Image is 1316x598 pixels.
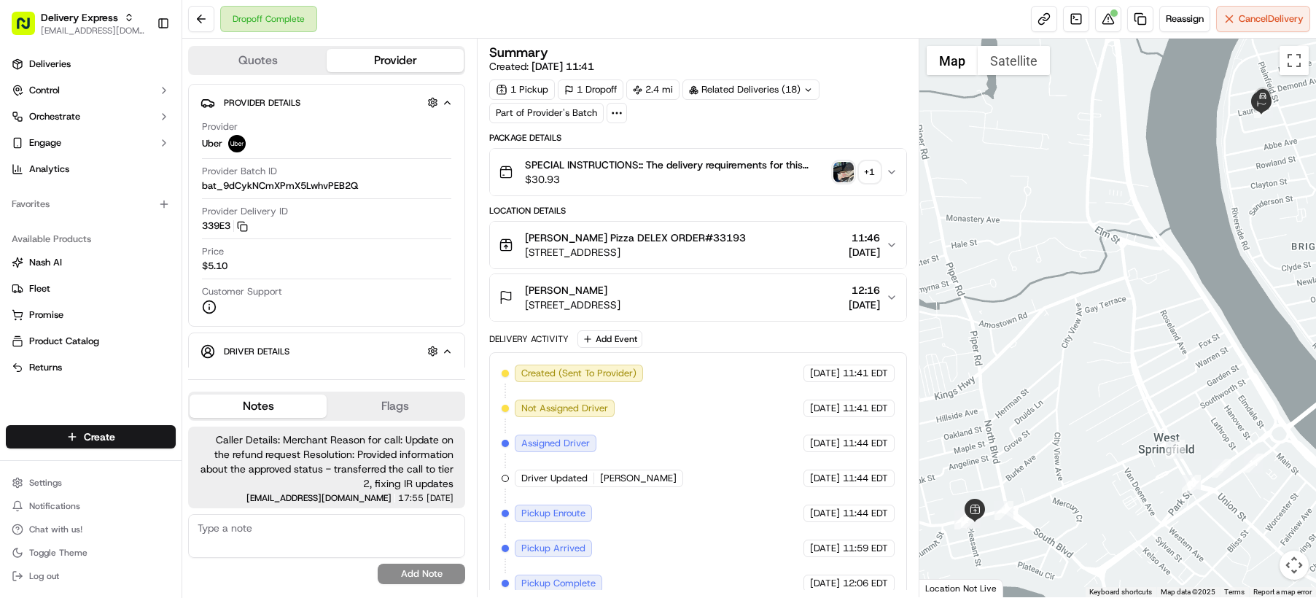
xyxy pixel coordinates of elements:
[6,543,176,563] button: Toggle Theme
[202,137,222,150] span: Uber
[202,205,288,218] span: Provider Delivery ID
[224,346,289,357] span: Driver Details
[1280,46,1309,75] button: Toggle fullscreen view
[200,90,453,114] button: Provider Details
[489,333,569,345] div: Delivery Activity
[202,245,224,258] span: Price
[962,509,981,528] div: 11
[29,136,61,149] span: Engage
[6,566,176,586] button: Log out
[29,163,69,176] span: Analytics
[6,330,176,353] button: Product Catalog
[29,570,59,582] span: Log out
[190,395,327,418] button: Notes
[6,277,176,300] button: Fleet
[29,308,63,322] span: Promise
[41,10,118,25] button: Delivery Express
[849,245,880,260] span: [DATE]
[12,361,170,374] a: Returns
[6,496,176,516] button: Notifications
[525,298,620,312] span: [STREET_ADDRESS]
[919,579,1003,597] div: Location Not Live
[427,494,453,502] span: [DATE]
[489,205,906,217] div: Location Details
[1161,588,1215,596] span: Map data ©2025
[521,507,585,520] span: Pickup Enroute
[843,577,888,590] span: 12:06 EDT
[228,135,246,152] img: uber-new-logo.jpeg
[860,162,880,182] div: + 1
[810,437,840,450] span: [DATE]
[849,283,880,298] span: 12:16
[202,165,277,178] span: Provider Batch ID
[12,308,170,322] a: Promise
[532,60,594,73] span: [DATE] 11:41
[6,6,151,41] button: Delivery Express[EMAIL_ADDRESS][DOMAIN_NAME]
[577,330,642,348] button: Add Event
[190,49,327,72] button: Quotes
[6,303,176,327] button: Promise
[849,230,880,245] span: 11:46
[12,282,170,295] a: Fleet
[849,298,880,312] span: [DATE]
[810,542,840,555] span: [DATE]
[923,578,971,597] img: Google
[1166,12,1204,26] span: Reassign
[1253,588,1312,596] a: Report a map error
[810,472,840,485] span: [DATE]
[843,367,888,380] span: 11:41 EDT
[200,432,453,491] span: Caller Details: Merchant Reason for call: Update on the refund request Resolution: Provided infor...
[6,105,176,128] button: Orchestrate
[1244,454,1263,473] div: 14
[29,524,82,535] span: Chat with us!
[833,162,880,182] button: photo_proof_of_pickup image+1
[1224,588,1245,596] a: Terms (opens in new tab)
[1089,587,1152,597] button: Keyboard shortcuts
[6,473,176,493] button: Settings
[810,367,840,380] span: [DATE]
[6,251,176,274] button: Nash AI
[994,501,1013,520] div: 8
[521,542,585,555] span: Pickup Arrived
[202,220,248,233] button: 339E3
[489,132,906,144] div: Package Details
[810,507,840,520] span: [DATE]
[29,500,80,512] span: Notifications
[961,509,980,528] div: 10
[1212,459,1231,478] div: 6
[521,367,636,380] span: Created (Sent To Provider)
[810,577,840,590] span: [DATE]
[521,472,588,485] span: Driver Updated
[626,79,680,100] div: 2.4 mi
[202,120,238,133] span: Provider
[327,395,464,418] button: Flags
[843,437,888,450] span: 11:44 EDT
[6,193,176,216] div: Favorites
[843,402,888,415] span: 11:41 EDT
[978,46,1050,75] button: Show satellite imagery
[29,547,87,559] span: Toggle Theme
[29,282,50,295] span: Fleet
[6,228,176,251] div: Available Products
[525,230,746,245] span: [PERSON_NAME] Pizza DELEX ORDER#33193
[1182,475,1201,494] div: 13
[1239,12,1304,26] span: Cancel Delivery
[490,149,906,195] button: SPECIAL INSTRUCTIONS:: The delivery requirements for this order are to meet with customer and han...
[41,25,145,36] button: [EMAIL_ADDRESS][DOMAIN_NAME]
[202,179,358,193] span: bat_9dCykNCmXPmX5LwhvPEB2Q
[327,49,464,72] button: Provider
[843,507,888,520] span: 11:44 EDT
[521,437,590,450] span: Assigned Driver
[398,494,424,502] span: 17:55
[6,519,176,540] button: Chat with us!
[84,430,115,444] span: Create
[521,577,596,590] span: Pickup Complete
[202,285,282,298] span: Customer Support
[810,402,840,415] span: [DATE]
[525,172,827,187] span: $30.93
[927,46,978,75] button: Show street map
[29,58,71,71] span: Deliveries
[843,542,888,555] span: 11:59 EDT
